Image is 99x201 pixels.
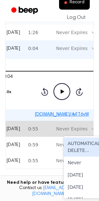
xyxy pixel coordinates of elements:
span: Contact us [4,185,95,197]
span: [DATE] [6,46,20,51]
span: [DATE] [6,30,20,35]
a: Beep [7,4,44,17]
td: 0:04 [24,40,49,56]
div: Never Expires [56,141,87,148]
div: Never Expires [56,157,87,164]
td: 1:26 [24,25,49,40]
span: [DATE] [6,159,20,163]
a: [EMAIL_ADDRESS][DOMAIN_NAME] [32,186,80,196]
button: 1.0x [4,86,14,98]
div: Never Expires [56,29,87,36]
div: Never Expires [56,126,87,132]
td: 0:59 [24,137,49,153]
div: Never Expires [56,45,87,52]
td: 0:55 [24,121,49,137]
span: [DATE] [6,143,20,147]
span: 0:04 [4,74,12,80]
a: [DOMAIN_NAME]/4vFT6yW [35,112,89,117]
span: [DATE] [6,127,20,131]
td: 0:55 [24,153,49,169]
a: Log Out [60,10,92,25]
